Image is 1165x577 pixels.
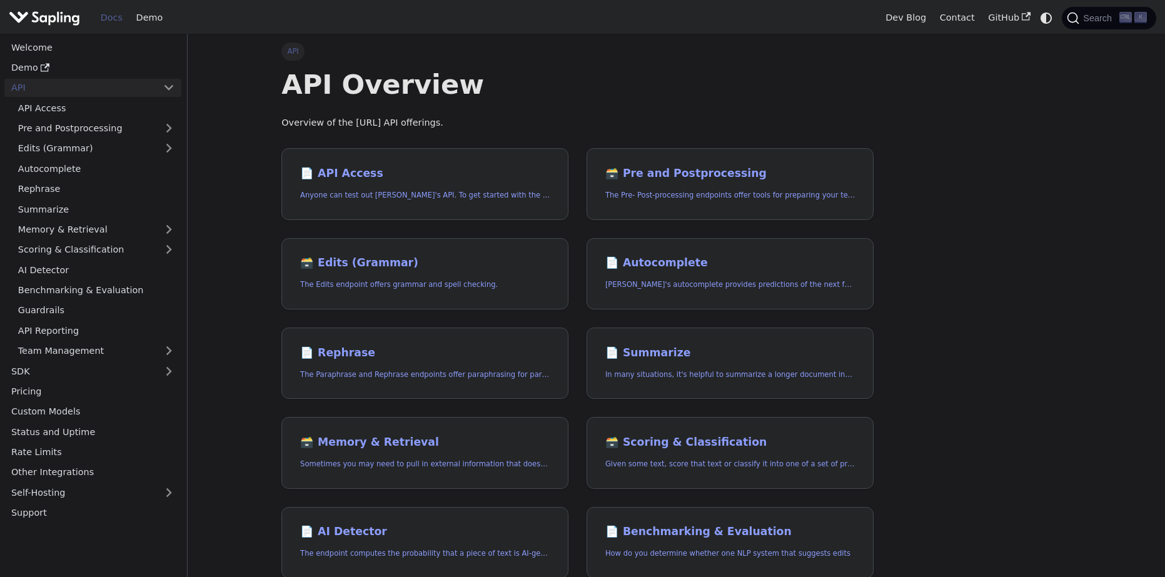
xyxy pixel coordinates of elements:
p: In many situations, it's helpful to summarize a longer document into a shorter, more easily diges... [605,369,855,381]
a: Custom Models [4,403,181,421]
h2: Benchmarking & Evaluation [605,525,855,539]
h1: API Overview [281,68,874,101]
a: Autocomplete [11,159,181,178]
h2: API Access [300,167,550,181]
a: Team Management [11,342,181,360]
a: 🗃️ Pre and PostprocessingThe Pre- Post-processing endpoints offer tools for preparing your text d... [587,148,874,220]
a: Other Integrations [4,463,181,481]
a: Docs [94,8,129,28]
a: Edits (Grammar) [11,139,181,158]
nav: Breadcrumbs [281,43,874,60]
a: Status and Uptime [4,423,181,441]
h2: Scoring & Classification [605,436,855,449]
a: Summarize [11,200,181,218]
h2: Edits (Grammar) [300,256,550,270]
span: Search [1079,13,1119,23]
button: Collapse sidebar category 'API' [156,79,181,97]
h2: Memory & Retrieval [300,436,550,449]
p: The endpoint computes the probability that a piece of text is AI-generated, [300,548,550,559]
span: API [281,43,305,60]
a: 🗃️ Scoring & ClassificationGiven some text, score that text or classify it into one of a set of p... [587,417,874,489]
a: Sapling.ai [9,9,84,27]
button: Expand sidebar category 'SDK' [156,362,181,380]
a: Dev Blog [879,8,932,28]
p: Given some text, score that text or classify it into one of a set of pre-specified categories. [605,458,855,470]
a: API Reporting [11,321,181,339]
button: Switch between dark and light mode (currently system mode) [1037,9,1056,27]
a: API Access [11,99,181,117]
p: The Edits endpoint offers grammar and spell checking. [300,279,550,291]
p: Sometimes you may need to pull in external information that doesn't fit in the context size of an... [300,458,550,470]
a: 🗃️ Edits (Grammar)The Edits endpoint offers grammar and spell checking. [281,238,568,310]
a: 🗃️ Memory & RetrievalSometimes you may need to pull in external information that doesn't fit in t... [281,417,568,489]
p: Sapling's autocomplete provides predictions of the next few characters or words [605,279,855,291]
a: Demo [4,59,181,77]
a: 📄️ SummarizeIn many situations, it's helpful to summarize a longer document into a shorter, more ... [587,328,874,399]
a: Memory & Retrieval [11,221,181,239]
button: Search (Ctrl+K) [1062,7,1156,29]
a: AI Detector [11,261,181,279]
a: Guardrails [11,301,181,319]
a: GitHub [981,8,1037,28]
h2: Summarize [605,346,855,360]
h2: Rephrase [300,346,550,360]
a: 📄️ API AccessAnyone can test out [PERSON_NAME]'s API. To get started with the API, simply: [281,148,568,220]
a: Support [4,504,181,522]
a: Scoring & Classification [11,241,181,259]
a: Rate Limits [4,443,181,461]
h2: Pre and Postprocessing [605,167,855,181]
kbd: K [1134,12,1147,23]
a: Self-Hosting [4,483,181,501]
a: Rephrase [11,180,181,198]
h2: AI Detector [300,525,550,539]
a: Pre and Postprocessing [11,119,181,138]
a: Pricing [4,383,181,401]
h2: Autocomplete [605,256,855,270]
a: Benchmarking & Evaluation [11,281,181,299]
p: The Pre- Post-processing endpoints offer tools for preparing your text data for ingestation as we... [605,189,855,201]
a: 📄️ Autocomplete[PERSON_NAME]'s autocomplete provides predictions of the next few characters or words [587,238,874,310]
p: Anyone can test out Sapling's API. To get started with the API, simply: [300,189,550,201]
p: Overview of the [URL] API offerings. [281,116,874,131]
a: SDK [4,362,156,380]
a: 📄️ RephraseThe Paraphrase and Rephrase endpoints offer paraphrasing for particular styles. [281,328,568,399]
p: The Paraphrase and Rephrase endpoints offer paraphrasing for particular styles. [300,369,550,381]
p: How do you determine whether one NLP system that suggests edits [605,548,855,559]
a: Welcome [4,38,181,56]
img: Sapling.ai [9,9,80,27]
a: Contact [933,8,982,28]
a: API [4,79,156,97]
a: Demo [129,8,169,28]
